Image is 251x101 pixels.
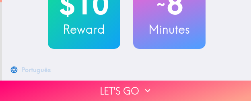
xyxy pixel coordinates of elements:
div: Português [21,64,51,75]
h3: Reward [48,21,120,38]
button: Português [8,62,54,78]
h3: Minutes [133,21,206,38]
